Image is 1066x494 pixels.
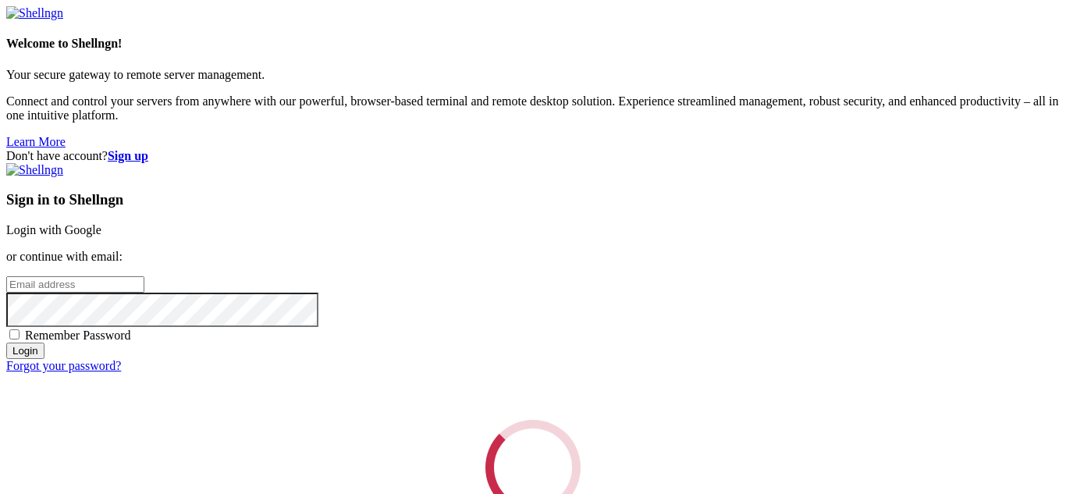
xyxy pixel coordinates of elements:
span: Remember Password [25,329,131,342]
p: Your secure gateway to remote server management. [6,68,1060,82]
p: or continue with email: [6,250,1060,264]
input: Email address [6,276,144,293]
h4: Welcome to Shellngn! [6,37,1060,51]
a: Learn More [6,135,66,148]
img: Shellngn [6,163,63,177]
a: Sign up [108,149,148,162]
a: Forgot your password? [6,359,121,372]
img: Shellngn [6,6,63,20]
input: Remember Password [9,329,20,339]
div: Don't have account? [6,149,1060,163]
input: Login [6,343,44,359]
a: Login with Google [6,223,101,236]
p: Connect and control your servers from anywhere with our powerful, browser-based terminal and remo... [6,94,1060,123]
h3: Sign in to Shellngn [6,191,1060,208]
